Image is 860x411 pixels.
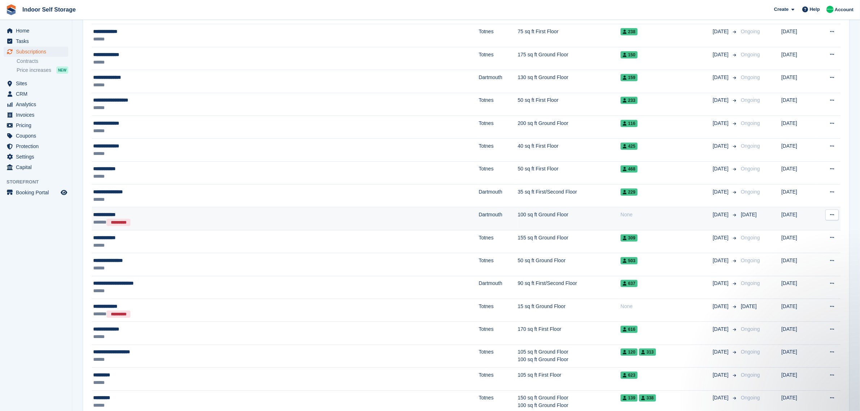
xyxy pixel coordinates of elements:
[518,24,621,47] td: 75 sq ft First Floor
[16,99,59,109] span: Analytics
[781,345,816,368] td: [DATE]
[479,368,518,390] td: Totnes
[621,165,638,173] span: 468
[639,349,656,356] span: 313
[741,74,760,80] span: Ongoing
[518,70,621,93] td: 130 sq ft Ground Floor
[16,78,59,88] span: Sites
[713,371,730,379] span: [DATE]
[479,161,518,184] td: Totnes
[479,139,518,161] td: Totnes
[518,253,621,276] td: 50 sq ft Ground Floor
[621,394,638,402] span: 139
[621,211,713,219] div: None
[16,162,59,172] span: Capital
[518,345,621,368] td: 105 sq ft Ground Floor 100 sq ft Ground Floor
[479,185,518,207] td: Dartmouth
[518,207,621,230] td: 100 sq ft Ground Floor
[621,280,638,287] span: 637
[621,51,638,59] span: 150
[479,253,518,276] td: Totnes
[621,303,713,310] div: None
[713,348,730,356] span: [DATE]
[16,152,59,162] span: Settings
[741,120,760,126] span: Ongoing
[6,4,17,15] img: stora-icon-8386f47178a22dfd0bd8f6a31ec36ba5ce8667c1dd55bd0f319d3a0aa187defe.svg
[621,74,638,81] span: 159
[781,207,816,230] td: [DATE]
[713,51,730,59] span: [DATE]
[518,368,621,390] td: 105 sq ft First Floor
[479,47,518,70] td: Totnes
[17,58,68,65] a: Contracts
[781,116,816,138] td: [DATE]
[781,161,816,184] td: [DATE]
[713,211,730,219] span: [DATE]
[621,257,638,264] span: 503
[479,24,518,47] td: Totnes
[4,78,68,88] a: menu
[781,230,816,253] td: [DATE]
[741,280,760,286] span: Ongoing
[741,29,760,34] span: Ongoing
[4,99,68,109] a: menu
[621,372,638,379] span: 623
[713,188,730,196] span: [DATE]
[60,188,68,197] a: Preview store
[7,178,72,186] span: Storefront
[781,70,816,93] td: [DATE]
[4,141,68,151] a: menu
[741,235,760,241] span: Ongoing
[713,394,730,402] span: [DATE]
[518,93,621,116] td: 50 sq ft First Floor
[741,189,760,195] span: Ongoing
[20,4,79,16] a: Indoor Self Storage
[621,97,638,104] span: 233
[781,47,816,70] td: [DATE]
[479,276,518,299] td: Dartmouth
[713,165,730,173] span: [DATE]
[741,143,760,149] span: Ongoing
[16,47,59,57] span: Subscriptions
[4,47,68,57] a: menu
[713,303,730,310] span: [DATE]
[16,36,59,46] span: Tasks
[518,230,621,253] td: 155 sq ft Ground Floor
[781,185,816,207] td: [DATE]
[741,212,757,217] span: [DATE]
[741,326,760,332] span: Ongoing
[621,189,638,196] span: 229
[518,276,621,299] td: 90 sq ft First/Second Floor
[713,28,730,35] span: [DATE]
[16,131,59,141] span: Coupons
[4,187,68,198] a: menu
[621,326,638,333] span: 616
[4,89,68,99] a: menu
[479,230,518,253] td: Totnes
[16,187,59,198] span: Booking Portal
[741,166,760,172] span: Ongoing
[781,276,816,299] td: [DATE]
[781,299,816,321] td: [DATE]
[4,26,68,36] a: menu
[621,28,638,35] span: 238
[479,70,518,93] td: Dartmouth
[518,47,621,70] td: 175 sq ft Ground Floor
[781,93,816,116] td: [DATE]
[781,368,816,390] td: [DATE]
[713,120,730,127] span: [DATE]
[16,26,59,36] span: Home
[781,24,816,47] td: [DATE]
[16,141,59,151] span: Protection
[518,185,621,207] td: 35 sq ft First/Second Floor
[835,6,853,13] span: Account
[518,299,621,321] td: 15 sq ft Ground Floor
[621,234,638,242] span: 309
[4,110,68,120] a: menu
[4,120,68,130] a: menu
[741,97,760,103] span: Ongoing
[479,345,518,368] td: Totnes
[781,139,816,161] td: [DATE]
[741,349,760,355] span: Ongoing
[713,280,730,287] span: [DATE]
